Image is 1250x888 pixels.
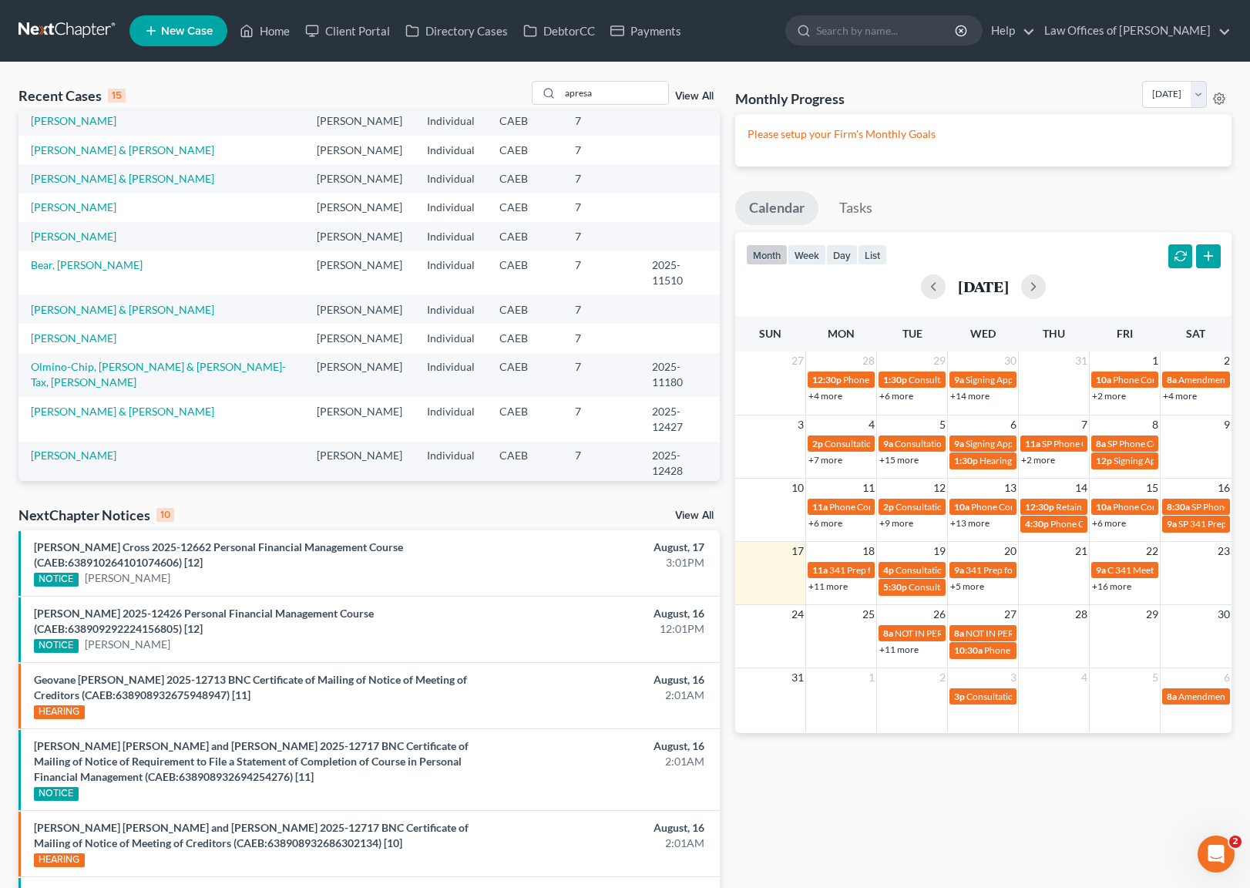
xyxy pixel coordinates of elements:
td: 7 [563,136,640,164]
input: Search by name... [560,82,668,104]
td: [PERSON_NAME] [304,397,415,441]
div: NOTICE [34,787,79,801]
a: [PERSON_NAME] [85,570,170,586]
span: 4:30p [1025,518,1049,530]
a: Calendar [735,191,818,225]
span: 20 [1003,542,1018,560]
span: 27 [1003,605,1018,624]
td: CAEB [487,106,563,135]
td: Individual [415,106,487,135]
a: +9 more [879,517,913,529]
td: 2025-12427 [640,397,720,441]
td: 7 [563,442,640,486]
td: 7 [563,222,640,251]
div: August, 16 [491,820,704,836]
span: 11a [812,501,828,513]
td: CAEB [487,442,563,486]
a: Bear, [PERSON_NAME] [31,258,143,271]
input: Search by name... [816,16,957,45]
td: [PERSON_NAME] [304,324,415,352]
span: Phone Consultation for [PERSON_NAME] [984,644,1152,656]
span: 10a [1096,374,1111,385]
span: 24 [790,605,805,624]
span: 8a [1096,438,1106,449]
div: NOTICE [34,639,79,653]
span: 9a [954,438,964,449]
span: 10 [790,479,805,497]
span: 11 [861,479,876,497]
span: 3 [796,415,805,434]
span: 6 [1222,668,1232,687]
span: 9a [1167,518,1177,530]
span: 9 [1222,415,1232,434]
a: Directory Cases [398,17,516,45]
span: Thu [1043,327,1065,340]
span: Hearing for [PERSON_NAME] [980,455,1100,466]
h2: [DATE] [958,278,1009,294]
span: 31 [790,668,805,687]
a: Geovane [PERSON_NAME] 2025-12713 BNC Certificate of Mailing of Notice of Meeting of Creditors (CA... [34,673,467,701]
div: August, 16 [491,738,704,754]
span: 3 [1009,668,1018,687]
span: 5:30p [883,581,907,593]
span: 7 [1080,415,1089,434]
a: Client Portal [297,17,398,45]
a: [PERSON_NAME] [31,200,116,214]
p: Please setup your Firm's Monthly Goals [748,126,1219,142]
div: NextChapter Notices [18,506,174,524]
span: Amendments: [1178,691,1235,702]
span: 1 [1151,351,1160,370]
a: [PERSON_NAME] [PERSON_NAME] and [PERSON_NAME] 2025-12717 BNC Certificate of Mailing of Notice of ... [34,739,469,783]
span: Sat [1186,327,1205,340]
span: 12 [932,479,947,497]
span: 11a [1025,438,1040,449]
span: 14 [1074,479,1089,497]
td: 7 [563,324,640,352]
span: 16 [1216,479,1232,497]
td: [PERSON_NAME] [304,251,415,294]
span: 3p [954,691,965,702]
a: [PERSON_NAME] [85,637,170,652]
a: DebtorCC [516,17,603,45]
span: 4p [883,564,894,576]
td: Individual [415,295,487,324]
span: 30 [1216,605,1232,624]
td: 7 [563,353,640,397]
td: CAEB [487,222,563,251]
a: +2 more [1092,390,1126,402]
a: +6 more [1092,517,1126,529]
td: CAEB [487,397,563,441]
span: 2 [1229,836,1242,848]
td: Individual [415,397,487,441]
a: Home [232,17,297,45]
span: 28 [861,351,876,370]
span: 21 [1074,542,1089,560]
span: 341 Prep for [PERSON_NAME] [966,564,1090,576]
a: +14 more [950,390,990,402]
a: [PERSON_NAME] & [PERSON_NAME] [31,303,214,316]
td: [PERSON_NAME] [304,442,415,486]
td: 2025-11510 [640,251,720,294]
a: +13 more [950,517,990,529]
div: Recent Cases [18,86,126,105]
iframe: Intercom live chat [1198,836,1235,873]
span: 10a [954,501,969,513]
span: 17 [790,542,805,560]
span: 8a [883,627,893,639]
div: 2:01AM [491,754,704,769]
span: 9a [954,564,964,576]
span: 1 [867,668,876,687]
h3: Monthly Progress [735,89,845,108]
span: 11a [812,564,828,576]
span: Fri [1117,327,1133,340]
span: 18 [861,542,876,560]
td: Individual [415,222,487,251]
td: [PERSON_NAME] [304,295,415,324]
span: Mon [828,327,855,340]
a: [PERSON_NAME] [31,114,116,127]
span: 10:30a [954,644,983,656]
div: 15 [108,89,126,103]
span: 22 [1144,542,1160,560]
td: Individual [415,164,487,193]
span: 1:30p [954,455,978,466]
